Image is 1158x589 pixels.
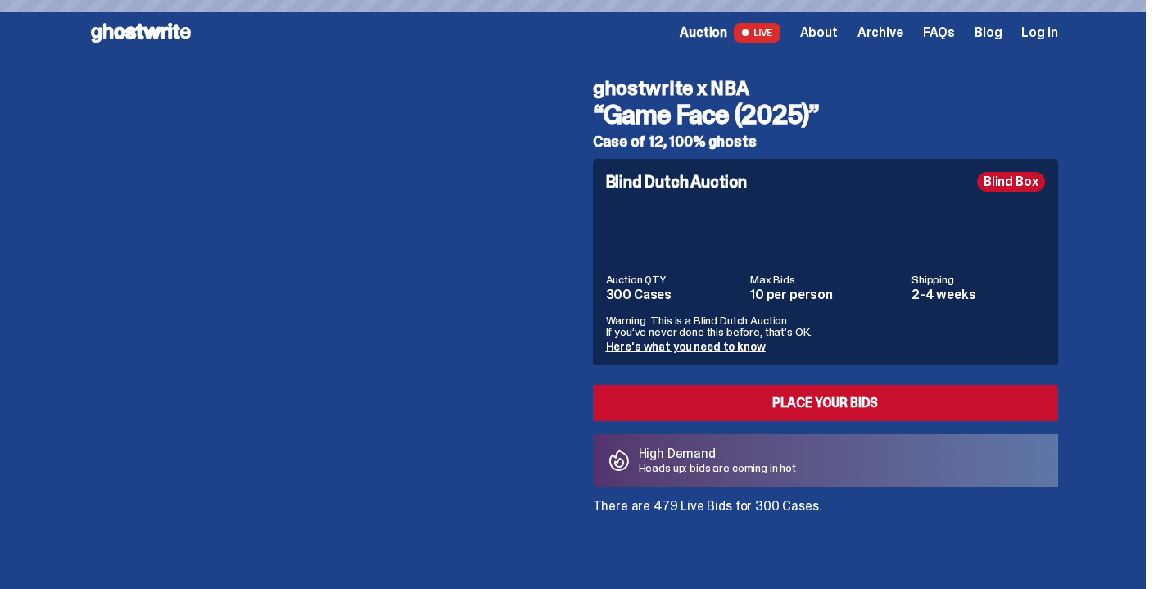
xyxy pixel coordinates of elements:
[593,134,1058,149] h5: Case of 12, 100% ghosts
[606,288,741,301] dd: 300 Cases
[606,174,747,190] h4: Blind Dutch Auction
[593,79,1058,98] h4: ghostwrite x NBA
[1021,26,1057,39] a: Log in
[639,462,797,473] p: Heads up: bids are coming in hot
[593,102,1058,128] h3: “Game Face (2025)”
[680,23,780,43] a: Auction LIVE
[606,315,1045,338] p: Warning: This is a Blind Dutch Auction. If you’ve never done this before, that’s OK.
[975,26,1002,39] a: Blog
[911,274,1045,285] dt: Shipping
[750,288,902,301] dd: 10 per person
[734,23,780,43] span: LIVE
[639,447,797,460] p: High Demand
[593,500,1058,513] p: There are 479 Live Bids for 300 Cases.
[680,26,727,39] span: Auction
[750,274,902,285] dt: Max Bids
[923,26,955,39] a: FAQs
[593,385,1058,421] a: Place your Bids
[606,339,766,354] a: Here's what you need to know
[911,288,1045,301] dd: 2-4 weeks
[977,172,1045,192] div: Blind Box
[800,26,838,39] a: About
[857,26,903,39] a: Archive
[606,274,741,285] dt: Auction QTY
